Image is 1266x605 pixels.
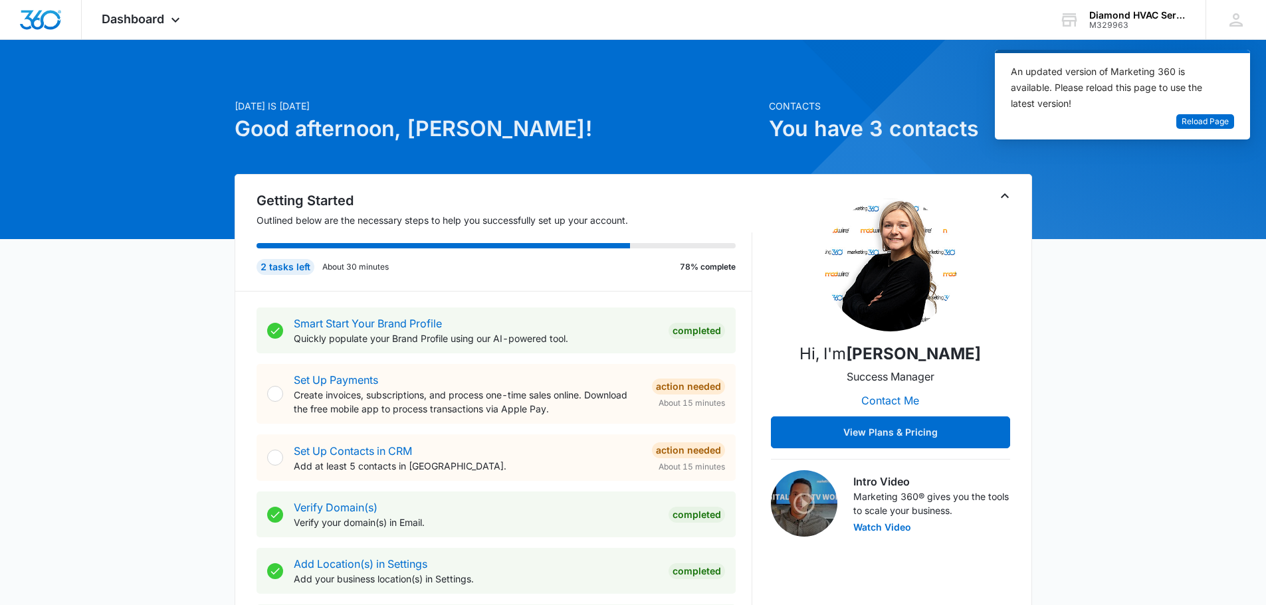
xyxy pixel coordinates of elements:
img: Intro Video [771,470,837,537]
span: Dashboard [102,12,164,26]
div: account name [1089,10,1186,21]
span: About 15 minutes [659,461,725,473]
p: About 30 minutes [322,261,389,273]
p: Outlined below are the necessary steps to help you successfully set up your account. [257,213,752,227]
a: Verify Domain(s) [294,501,377,514]
a: Add Location(s) in Settings [294,557,427,570]
p: Create invoices, subscriptions, and process one-time sales online. Download the free mobile app t... [294,388,641,416]
h1: You have 3 contacts [769,113,1032,145]
a: Set Up Payments [294,373,378,387]
div: Completed [669,323,725,339]
p: Marketing 360® gives you the tools to scale your business. [853,489,1010,517]
button: Contact Me [848,385,932,416]
p: Add at least 5 contacts in [GEOGRAPHIC_DATA]. [294,459,641,473]
strong: [PERSON_NAME] [846,344,981,363]
a: Set Up Contacts in CRM [294,444,412,458]
p: 78% complete [680,261,736,273]
h1: Good afternoon, [PERSON_NAME]! [235,113,761,145]
span: About 15 minutes [659,397,725,409]
p: Add your business location(s) in Settings. [294,572,658,586]
img: Aimee Lee [824,199,957,331]
h2: Getting Started [257,191,752,211]
p: [DATE] is [DATE] [235,99,761,113]
span: Reload Page [1182,116,1229,128]
button: View Plans & Pricing [771,416,1010,448]
div: Completed [669,507,725,523]
button: Reload Page [1176,114,1234,130]
a: Smart Start Your Brand Profile [294,317,442,330]
p: Hi, I'm [799,342,981,366]
h3: Intro Video [853,474,1010,489]
p: Success Manager [847,369,934,385]
p: Quickly populate your Brand Profile using our AI-powered tool. [294,331,658,345]
p: Verify your domain(s) in Email. [294,515,658,529]
p: Contacts [769,99,1032,113]
div: An updated version of Marketing 360 is available. Please reload this page to use the latest version! [1011,64,1218,112]
div: account id [1089,21,1186,30]
div: Action Needed [652,379,725,394]
div: Completed [669,563,725,579]
button: Toggle Collapse [997,188,1013,204]
div: Action Needed [652,442,725,458]
button: Watch Video [853,523,911,532]
div: 2 tasks left [257,259,314,275]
